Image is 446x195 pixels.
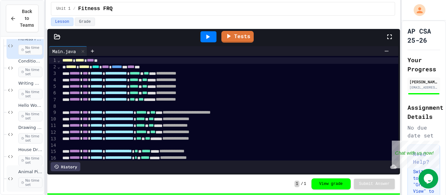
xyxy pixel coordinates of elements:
button: Lesson [51,18,73,26]
span: 1 [304,181,306,187]
button: View grade [311,178,351,189]
span: Drawing Objects in Java - HW Playposit Code [18,125,42,131]
iframe: chat widget [392,141,439,168]
h2: Your Progress [407,55,440,74]
span: Animal Picture Project [18,169,42,175]
span: Conditionals Classwork [18,59,42,64]
span: Fitness FRQ [78,5,113,13]
div: 14 [49,142,57,149]
span: No time set [18,89,42,99]
div: 15 [49,148,57,155]
span: Fold line [57,58,60,63]
div: 12 [49,129,57,136]
span: No time set [18,67,42,77]
span: No time set [18,133,42,144]
a: Tests [221,31,254,43]
span: Submit Answer [359,181,390,187]
div: Main.java [49,48,79,55]
div: 2 [49,64,57,70]
div: No due date set [407,124,440,139]
div: [EMAIL_ADDRESS][DOMAIN_NAME] [409,85,438,90]
span: Writing Methods [18,81,42,86]
h2: Assignment Details [407,103,440,121]
span: Hello World [18,103,42,108]
span: No time set [18,177,42,188]
span: Fold line [57,64,60,69]
button: Submit Answer [354,179,395,189]
div: 1 [49,57,57,64]
div: 10 [49,116,57,122]
button: Back to Teams [6,5,39,32]
div: 8 [49,103,57,110]
div: 3 [49,70,57,77]
div: 11 [49,122,57,129]
div: My Account [407,3,427,18]
div: 9 [49,109,57,116]
iframe: chat widget [419,169,439,188]
span: Unit 1 [56,6,71,11]
div: History [51,162,80,171]
span: No time set [18,155,42,166]
span: No time set [18,45,42,55]
span: 1 [295,181,299,187]
div: 6 [49,90,57,96]
span: Fitness FRQ [18,36,42,42]
div: 4 [49,77,57,83]
div: 16 [49,155,57,161]
h1: AP CSA 25-26 [407,26,440,45]
span: Back to Teams [20,8,34,29]
span: House Drawing Classwork [18,147,42,153]
div: 7 [49,97,57,103]
div: Main.java [49,46,87,56]
span: No time set [18,111,42,121]
div: [PERSON_NAME] [409,79,438,85]
button: Grade [75,18,95,26]
span: / [301,181,303,187]
div: 5 [49,83,57,90]
span: / [73,6,75,11]
div: 13 [49,136,57,142]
